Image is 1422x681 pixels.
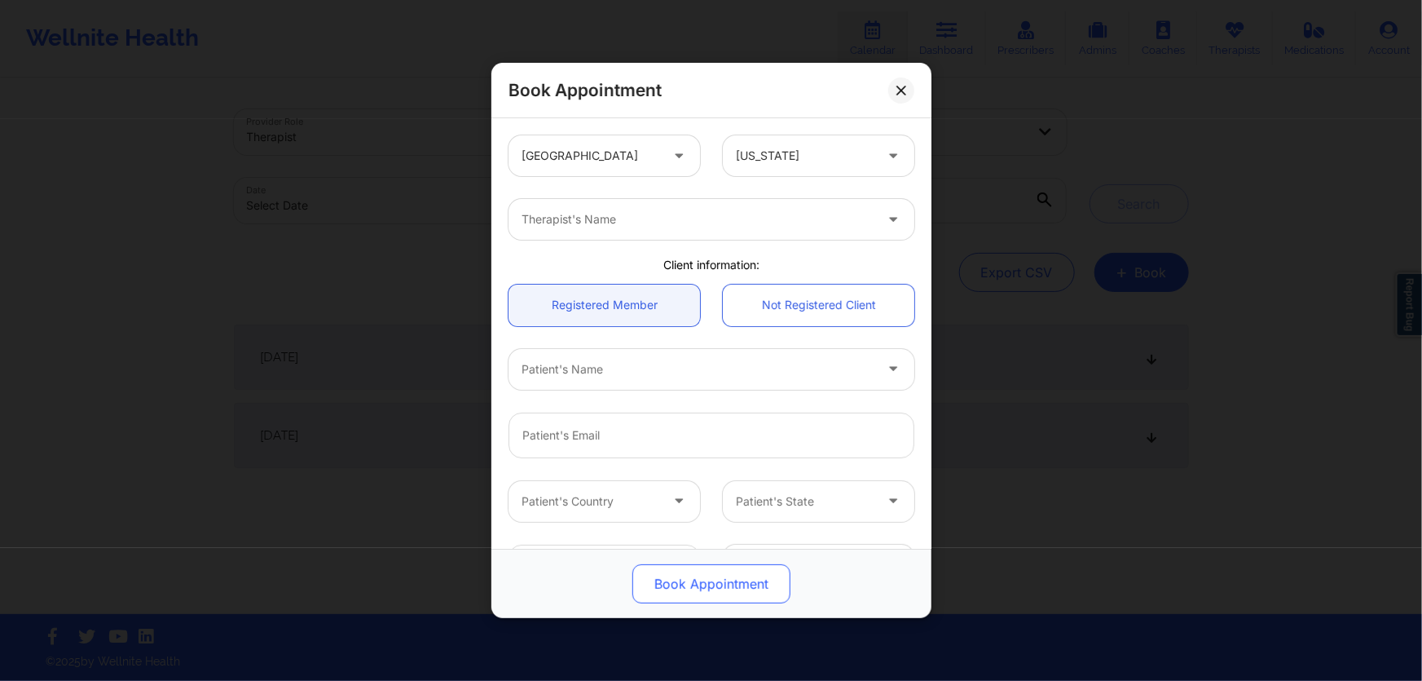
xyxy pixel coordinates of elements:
button: Book Appointment [632,564,790,604]
a: Not Registered Client [723,285,914,326]
a: Registered Member [508,285,700,326]
div: Client information: [497,257,926,273]
div: [GEOGRAPHIC_DATA] [522,135,659,176]
input: Patient's Phone Number [508,545,700,590]
input: Patient's Email [508,413,914,458]
h2: Book Appointment [508,79,662,101]
div: [US_STATE] [736,135,874,176]
div: america/los_angeles [736,545,874,586]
